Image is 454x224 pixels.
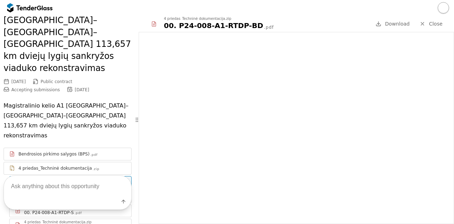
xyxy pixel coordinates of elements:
[90,153,98,157] div: .pdf
[373,20,412,28] a: Download
[164,21,263,31] div: 00. P24-008-A1-RTDP-BD
[4,101,132,141] p: Magistralinio kelio A1 [GEOGRAPHIC_DATA]–[GEOGRAPHIC_DATA]–[GEOGRAPHIC_DATA] 113,657 km dviejų ly...
[4,3,132,75] h2: Magistralinio kelio A1 [GEOGRAPHIC_DATA]–[GEOGRAPHIC_DATA]–[GEOGRAPHIC_DATA] 113,657 km dviejų ly...
[41,79,72,84] span: Public contract
[164,17,231,21] div: 4 priedas_Techninė dokumentacija.zip
[385,21,410,27] span: Download
[429,21,442,27] span: Close
[4,148,132,160] a: Bendrosios pirkimo salygos (BPS).pdf
[75,87,89,92] div: [DATE]
[415,20,447,28] a: Close
[11,79,26,84] div: [DATE]
[18,151,89,157] div: Bendrosios pirkimo salygos (BPS)
[11,87,60,92] span: Accepting submissions
[264,24,274,31] div: .pdf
